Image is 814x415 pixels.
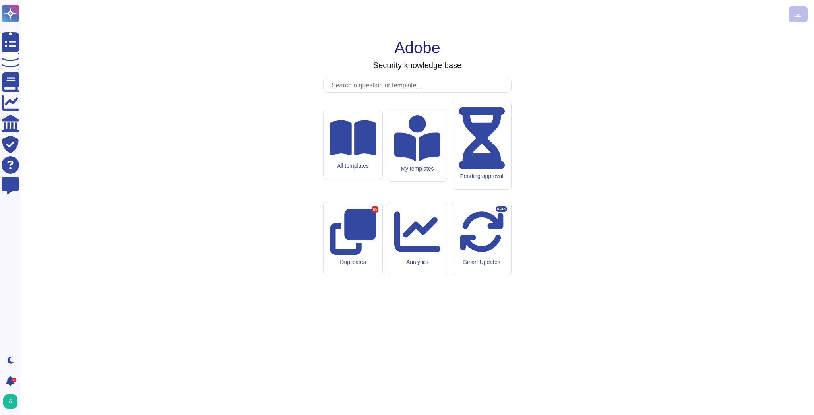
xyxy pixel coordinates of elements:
button: user [2,393,23,410]
div: 65 [372,206,378,213]
h1: Adobe [394,38,440,57]
div: Analytics [394,259,440,266]
div: Smart Updates [459,259,505,266]
div: BETA [496,206,507,212]
h3: Security knowledge base [373,60,461,70]
div: Pending approval [459,173,505,180]
div: All templates [330,163,376,169]
div: Duplicates [330,259,376,266]
div: 9+ [12,378,16,382]
input: Search a question or template... [328,78,511,92]
img: user [3,394,17,409]
div: My templates [394,165,440,172]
